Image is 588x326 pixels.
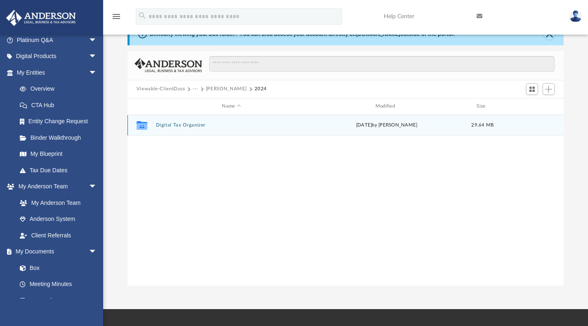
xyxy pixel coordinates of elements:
span: arrow_drop_down [89,244,105,260]
a: Forms Library [12,292,101,309]
span: 29.64 MB [471,123,494,127]
a: Tax Due Dates [12,162,109,178]
a: Platinum Q&Aarrow_drop_down [6,32,109,48]
img: Anderson Advisors Platinum Portal [4,10,78,26]
img: User Pic [569,10,582,22]
a: menu [111,16,121,21]
div: Name [155,103,307,110]
button: Add [543,83,555,95]
span: arrow_drop_down [89,64,105,81]
button: ··· [193,85,198,93]
a: Box [12,260,101,276]
a: Client Referrals [12,227,105,244]
div: id [503,103,560,110]
a: My Anderson Team [12,195,101,211]
div: Size [466,103,499,110]
button: 2024 [255,85,267,93]
button: Switch to Grid View [526,83,538,95]
span: arrow_drop_down [89,48,105,65]
i: search [138,11,147,20]
a: My Anderson Teamarrow_drop_down [6,178,105,195]
button: Digital Tax Organizer [156,122,307,128]
a: Anderson System [12,211,105,227]
a: CTA Hub [12,97,109,113]
a: My Documentsarrow_drop_down [6,244,105,260]
a: Meeting Minutes [12,276,105,293]
div: [DATE] by [PERSON_NAME] [311,122,462,129]
a: Binder Walkthrough [12,129,109,146]
a: My Blueprint [12,146,105,162]
a: My Entitiesarrow_drop_down [6,64,109,81]
span: arrow_drop_down [89,32,105,49]
div: grid [128,115,564,286]
i: menu [111,12,121,21]
a: Digital Productsarrow_drop_down [6,48,109,65]
input: Search files and folders [209,56,555,72]
a: Entity Change Request [12,113,109,130]
button: Viewable-ClientDocs [137,85,185,93]
span: arrow_drop_down [89,178,105,195]
div: id [131,103,152,110]
div: Modified [311,103,463,110]
button: [PERSON_NAME] [206,85,247,93]
a: [DOMAIN_NAME] [356,30,400,37]
a: Overview [12,81,109,97]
